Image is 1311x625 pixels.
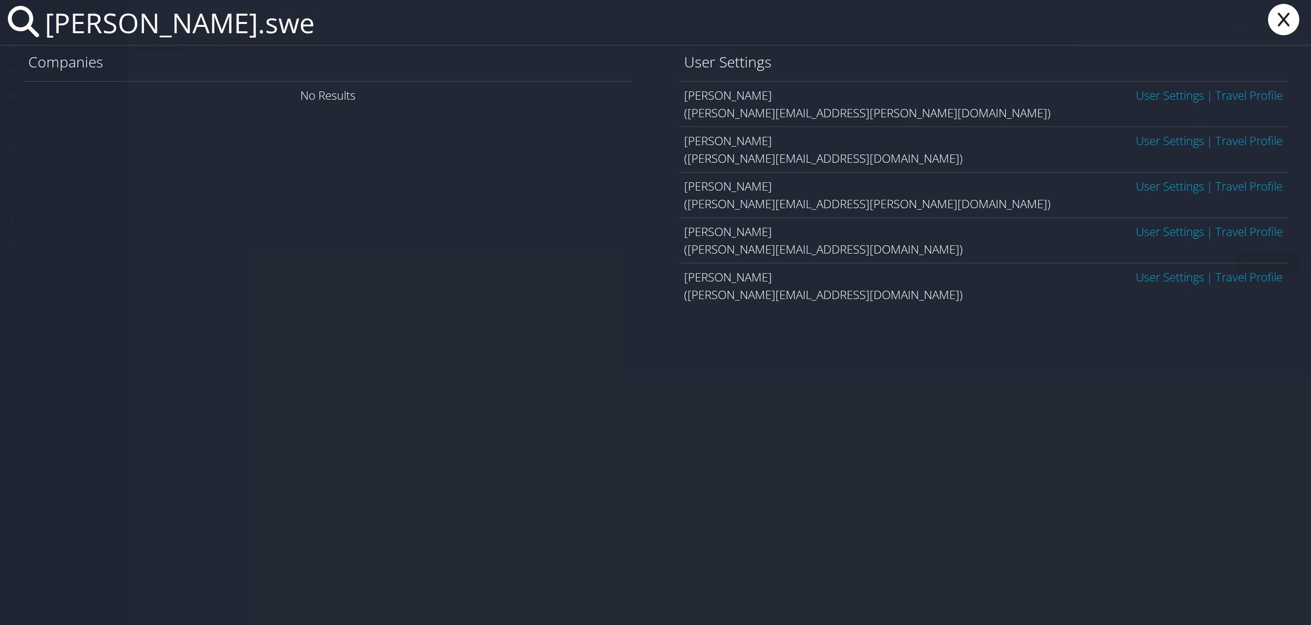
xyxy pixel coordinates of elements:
[1136,132,1204,149] a: User Settings
[684,132,772,149] span: [PERSON_NAME]
[1136,178,1204,194] a: User Settings
[1136,87,1204,103] a: User Settings
[1215,269,1283,285] a: View OBT Profile
[1215,223,1283,239] a: View OBT Profile
[684,240,1283,258] div: ([PERSON_NAME][EMAIL_ADDRESS][DOMAIN_NAME])
[28,52,627,72] h1: Companies
[1204,223,1215,239] span: |
[23,81,632,109] div: No Results
[1136,269,1204,285] a: User Settings
[1136,223,1204,239] a: User Settings
[1215,132,1283,149] a: View OBT Profile
[684,286,1283,303] div: ([PERSON_NAME][EMAIL_ADDRESS][DOMAIN_NAME])
[684,223,772,239] span: [PERSON_NAME]
[684,52,1283,72] h1: User Settings
[1204,269,1215,285] span: |
[684,87,772,103] span: [PERSON_NAME]
[684,104,1283,122] div: ([PERSON_NAME][EMAIL_ADDRESS][PERSON_NAME][DOMAIN_NAME])
[1204,178,1215,194] span: |
[1215,178,1283,194] a: View OBT Profile
[684,269,772,285] span: [PERSON_NAME]
[1215,87,1283,103] a: View OBT Profile
[1204,132,1215,149] span: |
[684,178,772,194] span: [PERSON_NAME]
[684,195,1283,213] div: ([PERSON_NAME][EMAIL_ADDRESS][PERSON_NAME][DOMAIN_NAME])
[1204,87,1215,103] span: |
[684,150,1283,167] div: ([PERSON_NAME][EMAIL_ADDRESS][DOMAIN_NAME])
